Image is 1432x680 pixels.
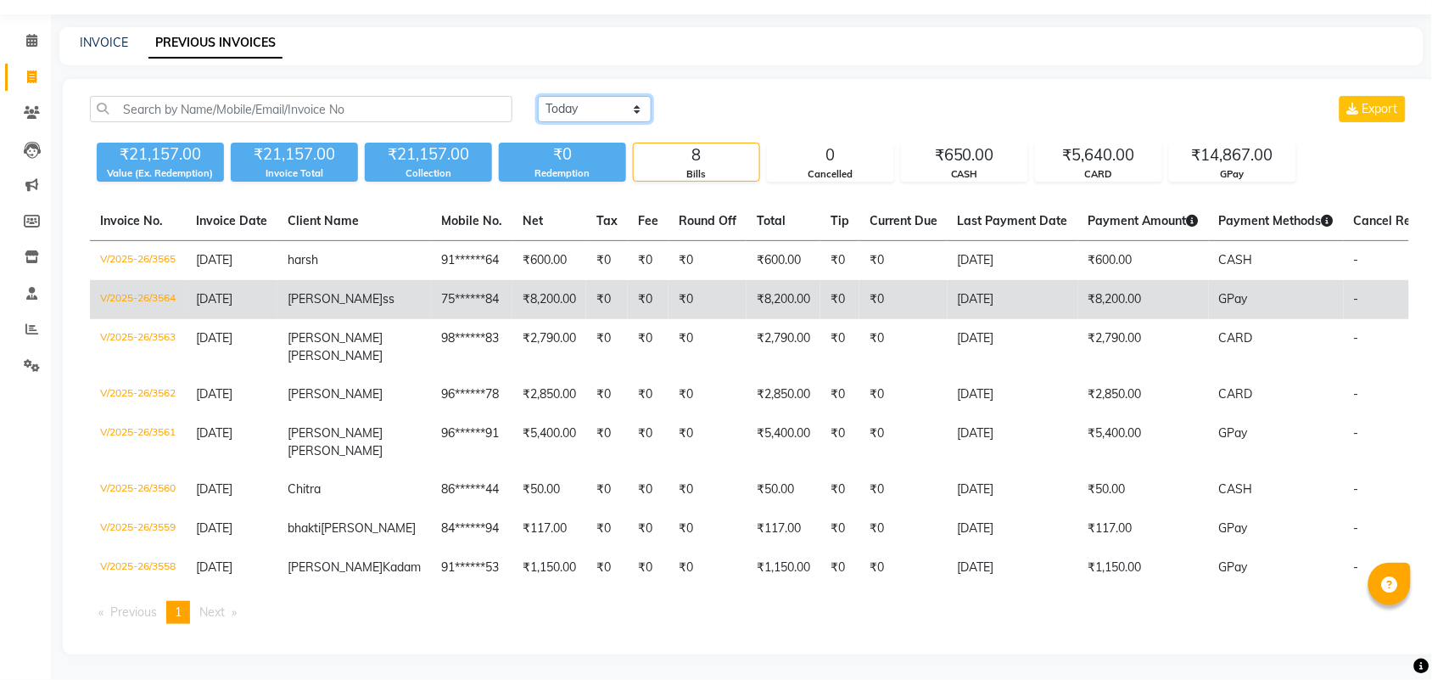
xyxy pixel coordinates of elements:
span: - [1354,386,1359,402]
td: ₹2,850.00 [747,375,820,414]
td: ₹2,790.00 [1078,319,1209,375]
td: ₹0 [820,241,859,281]
div: ₹14,867.00 [1170,143,1295,167]
td: ₹0 [820,548,859,587]
span: GPay [1219,425,1248,441]
td: ₹0 [586,375,628,414]
td: ₹0 [820,509,859,548]
td: ₹0 [668,241,747,281]
span: Invoice Date [196,213,267,228]
td: [DATE] [948,548,1078,587]
span: - [1354,330,1359,346]
span: Fee [638,213,658,228]
span: [DATE] [196,291,232,306]
td: ₹2,790.00 [512,319,586,375]
span: [DATE] [196,425,232,441]
td: ₹0 [820,280,859,319]
span: GPay [1219,520,1248,536]
td: ₹0 [668,375,747,414]
td: ₹0 [628,548,668,587]
td: ₹0 [628,509,668,548]
a: PREVIOUS INVOICES [148,28,282,59]
span: Previous [110,604,157,620]
span: CASH [1219,481,1253,497]
td: V/2025-26/3560 [90,470,186,509]
input: Search by Name/Mobile/Email/Invoice No [90,96,512,122]
span: - [1354,481,1359,497]
td: ₹0 [668,470,747,509]
span: Client Name [288,213,359,228]
div: Collection [365,166,492,181]
span: Mobile No. [441,213,502,228]
td: ₹0 [668,319,747,375]
td: [DATE] [948,375,1078,414]
td: ₹50.00 [512,470,586,509]
td: ₹0 [586,414,628,470]
span: [DATE] [196,252,232,267]
td: ₹8,200.00 [512,280,586,319]
span: - [1354,291,1359,306]
td: ₹1,150.00 [512,548,586,587]
td: ₹0 [859,375,948,414]
td: ₹8,200.00 [747,280,820,319]
span: - [1354,559,1359,575]
div: 0 [768,143,893,167]
span: Payment Amount [1088,213,1199,228]
div: ₹21,157.00 [97,143,224,166]
td: [DATE] [948,241,1078,281]
td: ₹600.00 [747,241,820,281]
div: 8 [634,143,759,167]
td: ₹0 [628,375,668,414]
td: V/2025-26/3564 [90,280,186,319]
td: ₹0 [586,548,628,587]
td: ₹0 [820,470,859,509]
td: V/2025-26/3559 [90,509,186,548]
td: ₹5,400.00 [1078,414,1209,470]
span: harsh [288,252,318,267]
td: ₹0 [586,470,628,509]
td: ₹0 [628,319,668,375]
div: Cancelled [768,167,893,182]
td: ₹0 [668,548,747,587]
td: V/2025-26/3561 [90,414,186,470]
span: Total [757,213,786,228]
span: - [1354,425,1359,441]
span: - [1354,520,1359,536]
span: 1 [175,604,182,620]
span: Net [523,213,543,228]
span: Tip [831,213,849,228]
span: [DATE] [196,330,232,346]
td: ₹0 [628,414,668,470]
td: ₹1,150.00 [1078,548,1209,587]
td: ₹2,850.00 [512,375,586,414]
div: Redemption [499,166,626,181]
span: Current Due [870,213,937,228]
td: ₹600.00 [512,241,586,281]
td: ₹0 [859,548,948,587]
span: [DATE] [196,559,232,575]
span: Tax [596,213,618,228]
td: ₹0 [820,414,859,470]
td: ₹0 [859,319,948,375]
span: Export [1362,101,1398,116]
td: [DATE] [948,470,1078,509]
div: ₹0 [499,143,626,166]
td: ₹600.00 [1078,241,1209,281]
td: ₹0 [820,375,859,414]
span: Last Payment Date [958,213,1068,228]
span: [DATE] [196,386,232,402]
span: [PERSON_NAME] [321,520,416,536]
span: CARD [1219,386,1253,402]
button: Export [1340,96,1406,122]
td: ₹117.00 [747,509,820,548]
td: ₹0 [628,280,668,319]
span: [DATE] [196,520,232,536]
td: [DATE] [948,414,1078,470]
td: ₹0 [586,241,628,281]
td: ₹5,400.00 [512,414,586,470]
span: [PERSON_NAME] [288,443,383,458]
td: ₹50.00 [747,470,820,509]
span: GPay [1219,559,1248,575]
span: Payment Methods [1219,213,1334,228]
td: ₹0 [586,280,628,319]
